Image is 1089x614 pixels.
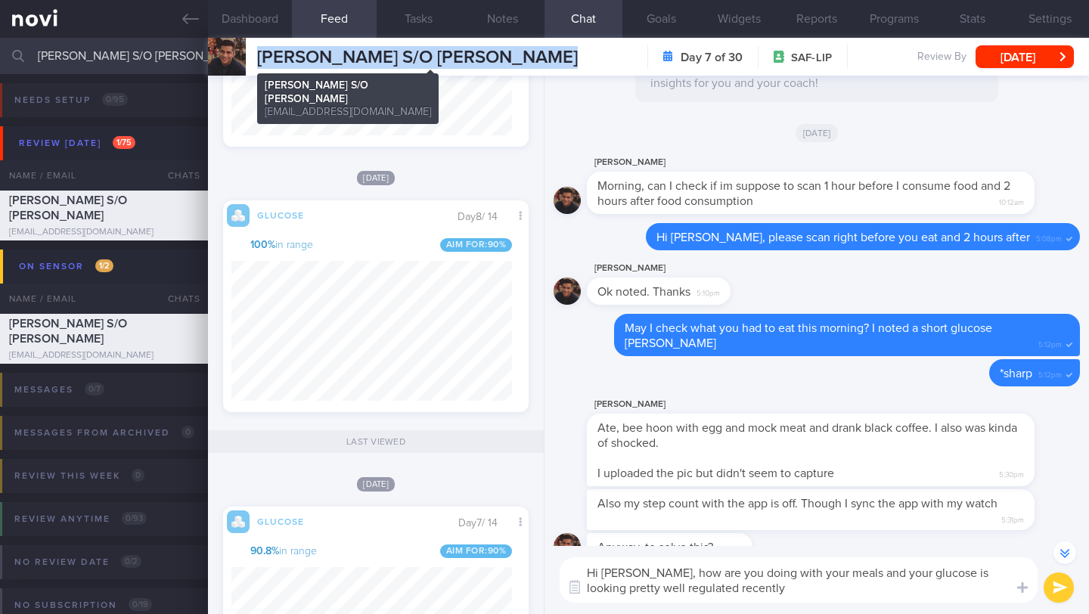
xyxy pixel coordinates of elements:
[95,259,113,272] span: 1 / 2
[122,512,147,525] span: 0 / 93
[250,546,279,557] strong: 90.8 %
[250,514,310,527] div: Glucose
[250,208,310,221] div: Glucose
[147,160,208,191] div: Chats
[250,545,317,559] span: in range
[796,124,839,142] span: [DATE]
[15,256,117,277] div: On sensor
[597,286,690,298] span: Ok noted. Thanks
[357,171,395,185] span: [DATE]
[597,541,713,554] span: Anyway, to solve this?
[15,133,139,153] div: Review [DATE]
[181,426,194,439] span: 0
[976,45,1074,68] button: [DATE]
[113,136,135,149] span: 1 / 75
[102,93,128,106] span: 0 / 95
[250,240,275,250] strong: 100 %
[917,51,966,64] span: Review By
[1036,230,1062,244] span: 5:08pm
[9,318,127,345] span: [PERSON_NAME] S/O [PERSON_NAME]
[999,466,1024,480] span: 5:30pm
[11,423,198,443] div: Messages from Archived
[999,194,1024,208] span: 10:12am
[587,259,776,278] div: [PERSON_NAME]
[1001,511,1024,526] span: 5:31pm
[11,466,148,486] div: Review this week
[1038,336,1062,350] span: 5:12pm
[587,395,1080,414] div: [PERSON_NAME]
[208,430,544,453] div: Last viewed
[440,544,513,558] span: Aim for: 90 %
[357,477,395,492] span: [DATE]
[1000,367,1032,380] span: *sharp
[129,598,152,611] span: 0 / 19
[132,469,144,482] span: 0
[587,153,1080,172] div: [PERSON_NAME]
[121,555,141,568] span: 0 / 2
[11,90,132,110] div: Needs setup
[440,238,513,252] span: Aim for: 90 %
[11,552,145,572] div: No review date
[625,322,992,349] span: May I check what you had to eat this morning? I noted a short glucose [PERSON_NAME]
[1038,366,1062,380] span: 5:12pm
[9,227,199,238] div: [EMAIL_ADDRESS][DOMAIN_NAME]
[9,194,127,222] span: [PERSON_NAME] S/O [PERSON_NAME]
[458,516,509,531] div: Day 7 / 14
[597,498,997,510] span: Also my step count with the app is off. Though I sync the app with my watch
[597,467,834,479] span: I uploaded the pic but didn't seem to capture
[791,51,832,66] span: SAF-LIP
[11,380,108,400] div: Messages
[9,350,199,361] div: [EMAIL_ADDRESS][DOMAIN_NAME]
[597,180,1010,207] span: Morning, can I check if im suppose to scan 1 hour before I consume food and 2 hours after food co...
[147,284,208,314] div: Chats
[250,239,313,253] span: in range
[697,284,720,299] span: 5:10pm
[257,48,578,67] span: [PERSON_NAME] S/O [PERSON_NAME]
[85,383,104,395] span: 0 / 7
[719,540,742,554] span: 5:31pm
[11,509,150,529] div: Review anytime
[597,422,1017,449] span: Ate, bee hoon with egg and mock meat and drank black coffee. I also was kinda of shocked.
[681,50,743,65] strong: Day 7 of 30
[656,231,1030,243] span: Hi [PERSON_NAME], please scan right before you eat and 2 hours after
[458,209,509,225] div: Day 8 / 14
